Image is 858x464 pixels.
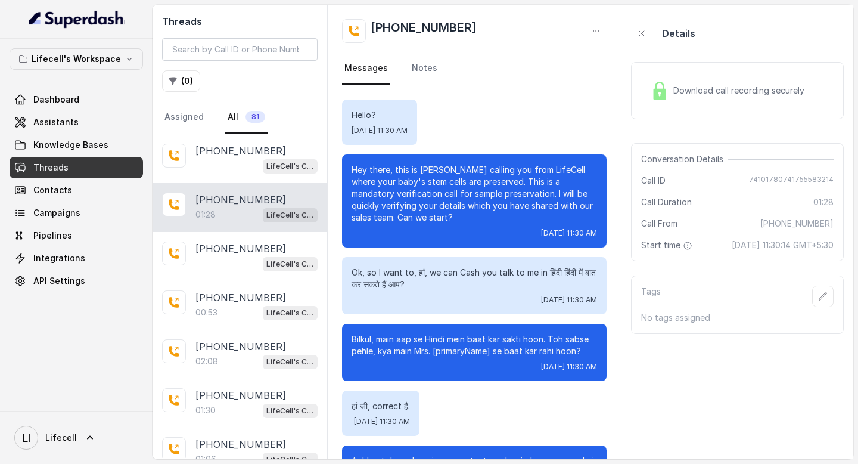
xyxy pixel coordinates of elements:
span: Dashboard [33,94,79,106]
a: Assigned [162,101,206,134]
p: 00:53 [195,307,217,318]
button: (0) [162,70,200,92]
span: [DATE] 11:30 AM [541,295,597,305]
a: Integrations [10,248,143,269]
a: All81 [225,101,268,134]
p: No tags assigned [641,312,834,324]
span: 01:28 [813,196,834,208]
p: LifeCell's Call Assistant [266,258,314,270]
p: Hey there, this is [PERSON_NAME] calling you from LifeCell where your baby's stem cells are prese... [352,164,597,224]
h2: [PHONE_NUMBER] [371,19,477,43]
p: Bilkul, main aap se Hindi mein baat kar sakti hoon. Toh sabse pehle, kya main Mrs. [primaryName] ... [352,333,597,357]
p: Tags [641,286,661,307]
p: [PHONE_NUMBER] [195,193,286,207]
text: LI [23,432,30,444]
a: Threads [10,157,143,178]
a: Dashboard [10,89,143,110]
p: हां जी, correct है. [352,400,410,412]
a: Pipelines [10,225,143,246]
nav: Tabs [162,101,318,134]
img: light.svg [29,10,125,29]
span: Lifecell [45,432,77,444]
p: Hello? [352,109,408,121]
p: 01:28 [195,209,216,221]
span: 81 [245,111,265,123]
p: Lifecell's Workspace [32,52,121,66]
p: [PHONE_NUMBER] [195,388,286,403]
span: Call From [641,218,677,230]
span: Call ID [641,175,666,187]
p: [PHONE_NUMBER] [195,144,286,158]
a: API Settings [10,270,143,292]
p: LifeCell's Call Assistant [266,209,314,221]
p: [PHONE_NUMBER] [195,242,286,256]
p: LifeCell's Call Assistant [266,160,314,172]
a: Knowledge Bases [10,134,143,156]
input: Search by Call ID or Phone Number [162,38,318,61]
span: Download call recording securely [673,85,809,97]
span: [DATE] 11:30 AM [541,228,597,238]
p: [PHONE_NUMBER] [195,290,286,305]
span: Threads [33,162,69,174]
span: Pipelines [33,230,72,242]
button: Lifecell's Workspace [10,48,143,70]
a: Lifecell [10,421,143,454]
span: Integrations [33,252,85,264]
p: LifeCell's Call Assistant [266,356,314,368]
h2: Threads [162,14,318,29]
img: Lock Icon [651,82,669,100]
span: Call Duration [641,196,692,208]
p: LifeCell's Call Assistant [266,405,314,417]
span: API Settings [33,275,85,287]
a: Messages [342,52,390,85]
span: [DATE] 11:30 AM [541,362,597,372]
p: LifeCell's Call Assistant [266,307,314,319]
span: [PHONE_NUMBER] [760,218,834,230]
a: Assistants [10,112,143,133]
span: Start time [641,239,695,251]
span: Conversation Details [641,153,728,165]
a: Contacts [10,180,143,201]
span: [DATE] 11:30 AM [352,126,408,135]
span: [DATE] 11:30 AM [354,417,410,426]
span: Knowledge Bases [33,139,108,151]
span: 74101780741755583214 [749,175,834,187]
p: Details [662,26,695,41]
p: [PHONE_NUMBER] [195,437,286,451]
p: Ok, so I want to, हां, we can Cash you talk to me in हिंदी हिंदी में बात कर सकते हैं आप? [352,267,597,290]
span: Campaigns [33,207,80,219]
span: Contacts [33,184,72,196]
p: [PHONE_NUMBER] [195,339,286,354]
nav: Tabs [342,52,607,85]
span: Assistants [33,116,79,128]
p: 01:30 [195,404,216,416]
a: Campaigns [10,202,143,224]
a: Notes [409,52,440,85]
p: 02:08 [195,355,218,367]
span: [DATE] 11:30:14 GMT+5:30 [732,239,834,251]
